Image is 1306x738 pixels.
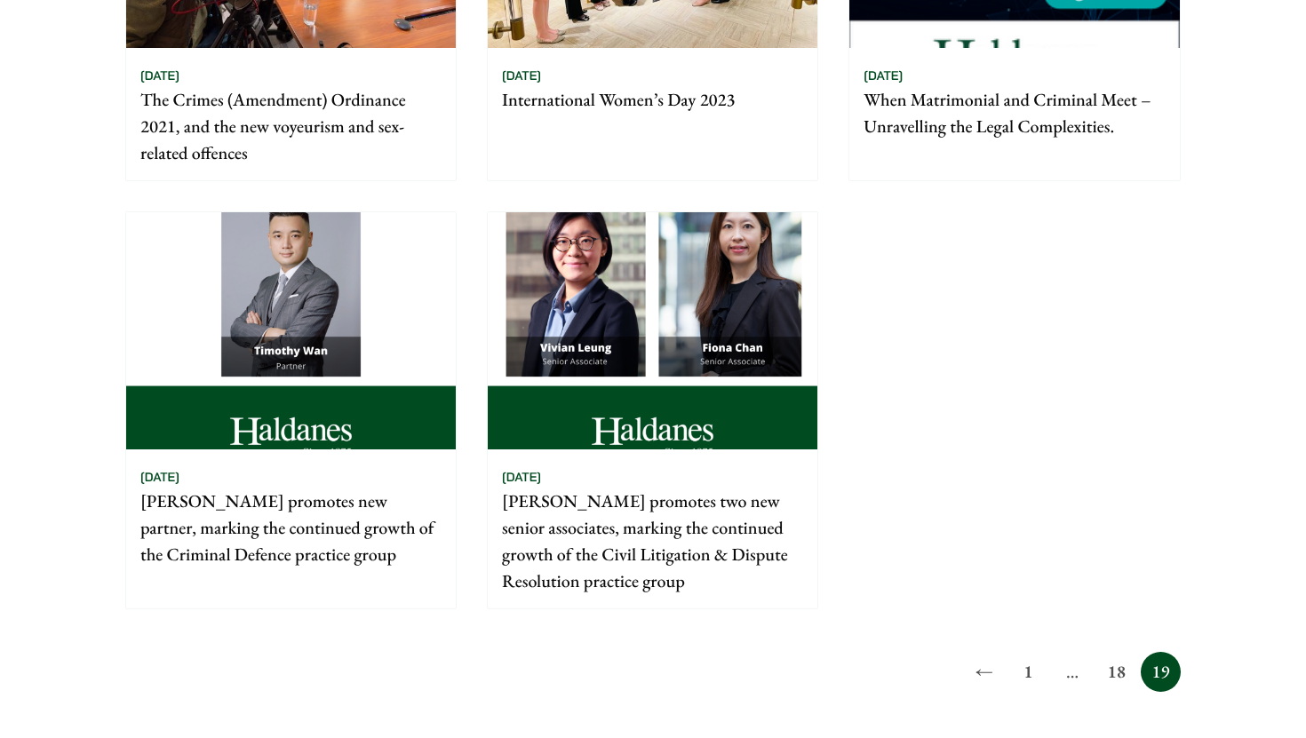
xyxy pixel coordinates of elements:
time: [DATE] [502,67,541,83]
img: Haldanes promotes Vivian Leung and Fiona Chan to Senior Associate [488,212,817,449]
a: Haldanes promotes Timothy Wan, specialist in criminal defence, from Senior Associate to Partner [... [125,211,457,609]
time: [DATE] [502,469,541,485]
nav: Posts pagination [125,652,1181,692]
a: 18 [1096,652,1136,692]
img: Haldanes promotes Timothy Wan, specialist in criminal defence, from Senior Associate to Partner [126,212,456,449]
p: The Crimes (Amendment) Ordinance 2021, and the new voyeurism and sex-related offences [140,86,442,166]
span: 19 [1141,652,1181,692]
p: [PERSON_NAME] promotes two new senior associates, marking the continued growth of the Civil Litig... [502,488,803,594]
span: … [1053,652,1093,692]
time: [DATE] [140,67,179,83]
p: [PERSON_NAME] promotes new partner, marking the continued growth of the Criminal Defence practice... [140,488,442,567]
a: Haldanes promotes Vivian Leung and Fiona Chan to Senior Associate [DATE] [PERSON_NAME] promotes t... [487,211,818,609]
p: When Matrimonial and Criminal Meet – Unravelling the Legal Complexities. [864,86,1165,139]
time: [DATE] [140,469,179,485]
time: [DATE] [864,67,903,83]
a: 1 [1008,652,1048,692]
a: ← [964,652,1004,692]
p: International Women’s Day 2023 [502,86,803,113]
